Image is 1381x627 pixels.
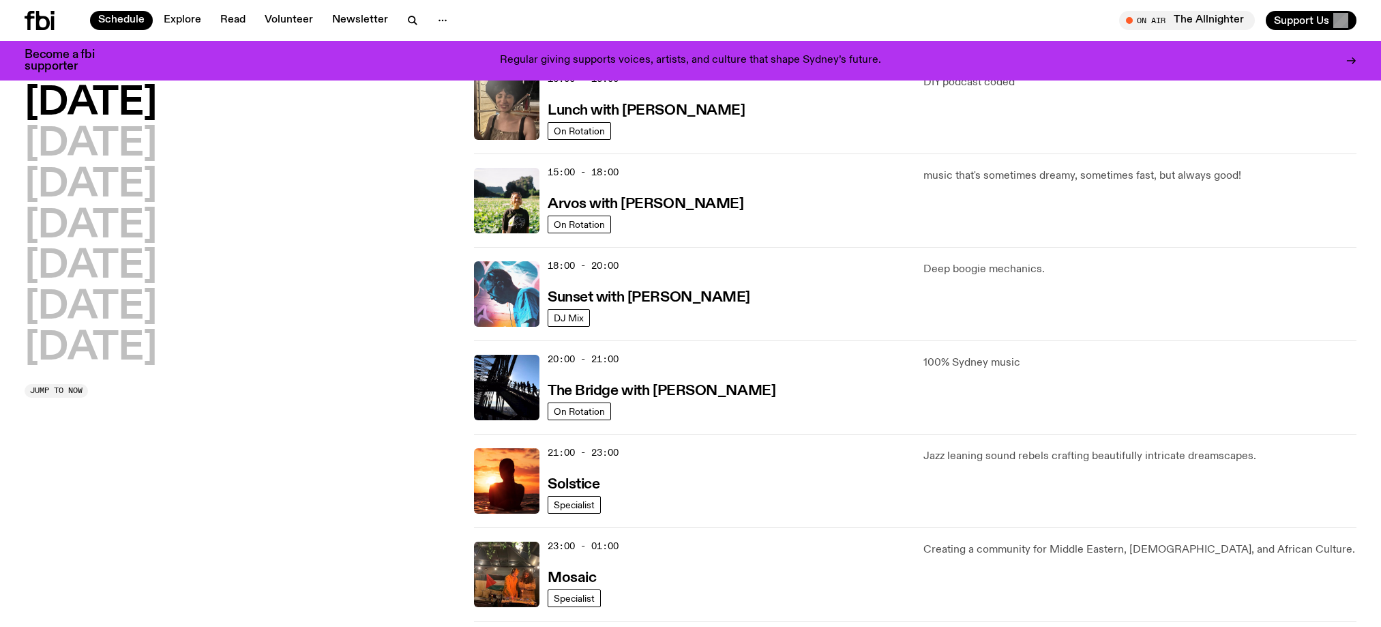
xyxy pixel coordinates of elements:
[30,387,83,394] span: Jump to now
[923,448,1356,465] p: Jazz leaning sound rebels crafting beautifully intricate dreamscapes.
[548,166,619,179] span: 15:00 - 18:00
[548,478,599,492] h3: Solstice
[155,11,209,30] a: Explore
[548,496,601,514] a: Specialist
[25,207,157,246] button: [DATE]
[548,589,601,607] a: Specialist
[554,499,595,510] span: Specialist
[474,448,539,514] img: A girl standing in the ocean as waist level, staring into the rise of the sun.
[324,11,396,30] a: Newsletter
[548,122,611,140] a: On Rotation
[548,403,611,420] a: On Rotation
[548,384,775,398] h3: The Bridge with [PERSON_NAME]
[25,330,157,368] button: [DATE]
[90,11,153,30] a: Schedule
[923,261,1356,278] p: Deep boogie mechanics.
[548,101,745,118] a: Lunch with [PERSON_NAME]
[474,261,539,327] img: Simon Caldwell stands side on, looking downwards. He has headphones on. Behind him is a brightly ...
[548,197,743,212] h3: Arvos with [PERSON_NAME]
[500,55,881,67] p: Regular giving supports voices, artists, and culture that shape Sydney’s future.
[548,194,743,212] a: Arvos with [PERSON_NAME]
[548,353,619,366] span: 20:00 - 21:00
[548,475,599,492] a: Solstice
[1274,14,1329,27] span: Support Us
[25,384,88,398] button: Jump to now
[923,168,1356,184] p: music that's sometimes dreamy, sometimes fast, but always good!
[474,542,539,607] img: Tommy and Jono Playing at a fundraiser for Palestine
[923,542,1356,558] p: Creating a community for Middle Eastern, [DEMOGRAPHIC_DATA], and African Culture.
[474,168,539,233] img: Bri is smiling and wearing a black t-shirt. She is standing in front of a lush, green field. Ther...
[923,74,1356,91] p: DIY podcast coded
[548,216,611,233] a: On Rotation
[548,288,750,305] a: Sunset with [PERSON_NAME]
[548,309,590,327] a: DJ Mix
[548,571,596,585] h3: Mosaic
[25,85,157,123] button: [DATE]
[554,406,605,416] span: On Rotation
[25,166,157,205] button: [DATE]
[1119,11,1255,30] button: On AirThe Allnighter
[548,259,619,272] span: 18:00 - 20:00
[548,291,750,305] h3: Sunset with [PERSON_NAME]
[25,126,157,164] button: [DATE]
[474,355,539,420] img: People climb Sydney's Harbour Bridge
[25,248,157,286] button: [DATE]
[554,593,595,603] span: Specialist
[548,568,596,585] a: Mosaic
[554,126,605,136] span: On Rotation
[25,49,112,72] h3: Become a fbi supporter
[548,381,775,398] a: The Bridge with [PERSON_NAME]
[548,104,745,118] h3: Lunch with [PERSON_NAME]
[923,355,1356,371] p: 100% Sydney music
[212,11,254,30] a: Read
[25,289,157,327] button: [DATE]
[554,312,584,323] span: DJ Mix
[548,446,619,459] span: 21:00 - 23:00
[1266,11,1356,30] button: Support Us
[256,11,321,30] a: Volunteer
[548,540,619,553] span: 23:00 - 01:00
[554,219,605,229] span: On Rotation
